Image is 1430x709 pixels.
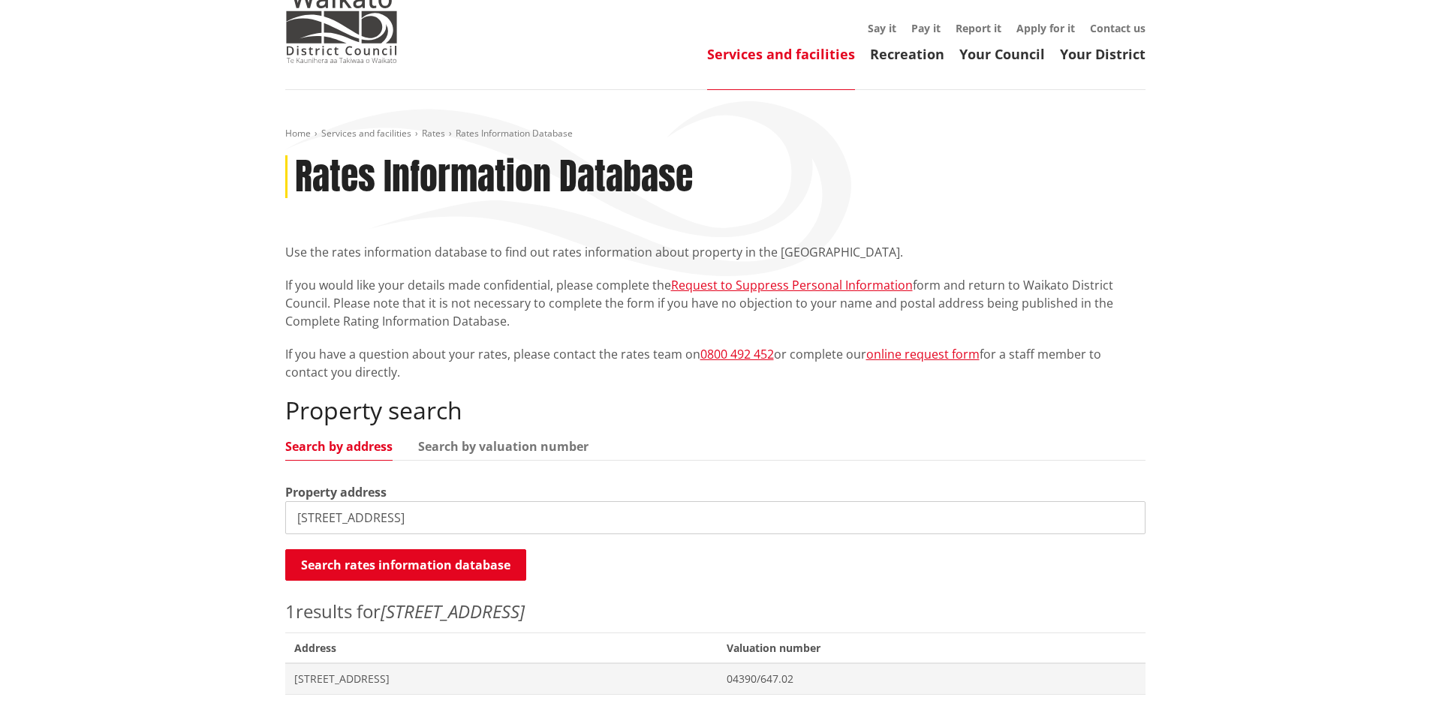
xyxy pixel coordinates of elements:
a: Report it [956,21,1001,35]
span: [STREET_ADDRESS] [294,671,709,686]
span: Rates Information Database [456,127,573,140]
iframe: Messenger Launcher [1361,646,1415,700]
a: Recreation [870,45,944,63]
input: e.g. Duke Street NGARUAWAHIA [285,501,1146,534]
a: Say it [868,21,896,35]
a: Your Council [959,45,1045,63]
button: Search rates information database [285,549,526,581]
h2: Property search [285,396,1146,425]
a: Request to Suppress Personal Information [671,277,913,293]
a: Your District [1060,45,1146,63]
a: Services and facilities [321,127,411,140]
a: Apply for it [1016,21,1075,35]
a: Contact us [1090,21,1146,35]
a: 0800 492 452 [700,346,774,362]
a: Rates [422,127,445,140]
span: 1 [285,599,296,623]
em: [STREET_ADDRESS] [381,599,525,623]
p: results for [285,598,1146,625]
span: Address [285,632,718,663]
a: [STREET_ADDRESS] 04390/647.02 [285,663,1146,694]
a: Search by valuation number [418,440,589,452]
a: Search by address [285,440,393,452]
span: 04390/647.02 [727,671,1136,686]
a: Services and facilities [707,45,855,63]
a: Home [285,127,311,140]
a: Pay it [911,21,941,35]
a: online request form [866,346,980,362]
p: Use the rates information database to find out rates information about property in the [GEOGRAPHI... [285,243,1146,261]
p: If you have a question about your rates, please contact the rates team on or complete our for a s... [285,345,1146,381]
p: If you would like your details made confidential, please complete the form and return to Waikato ... [285,276,1146,330]
span: Valuation number [718,632,1145,663]
h1: Rates Information Database [295,155,693,199]
nav: breadcrumb [285,128,1146,140]
label: Property address [285,483,387,501]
